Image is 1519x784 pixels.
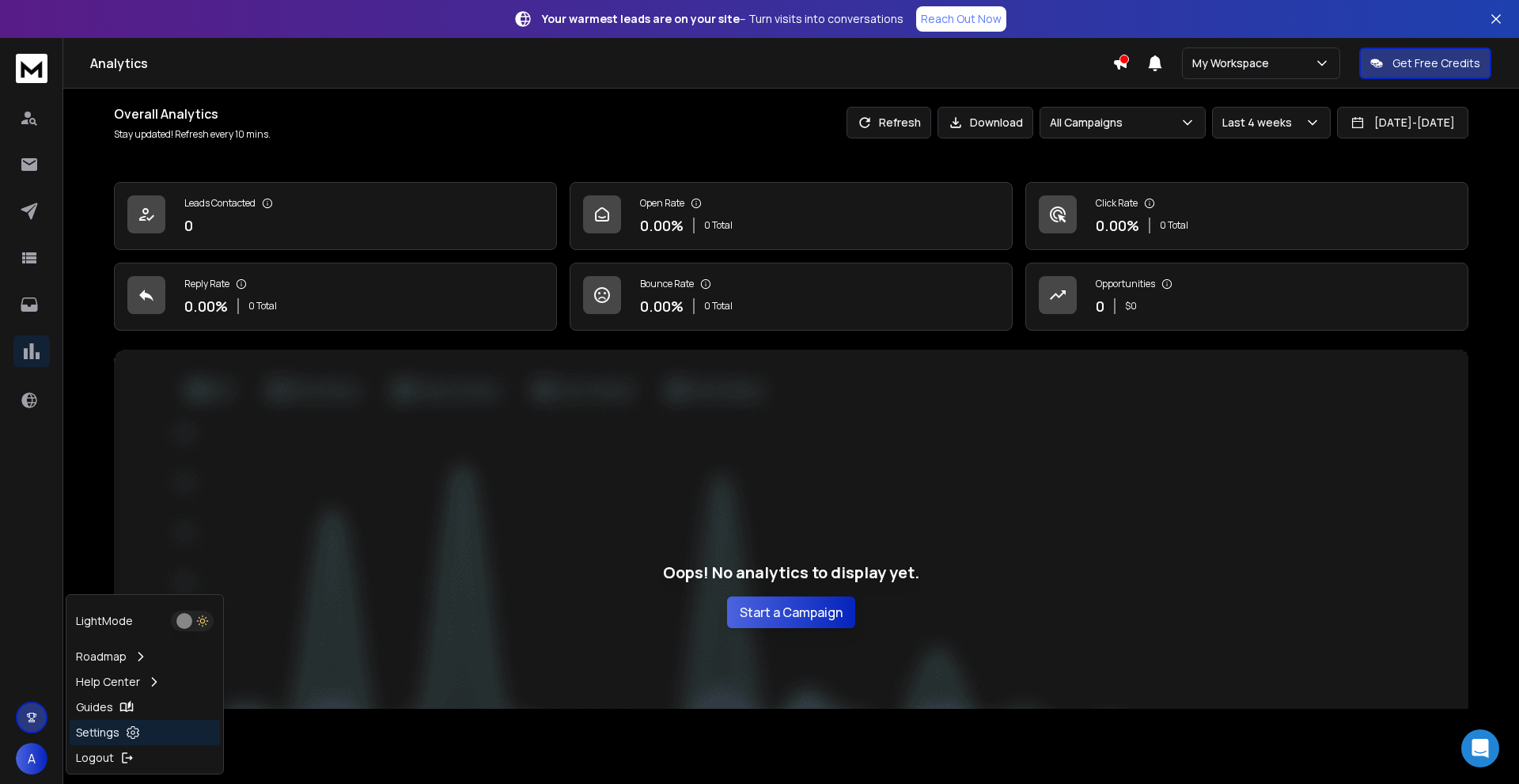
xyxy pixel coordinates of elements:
[704,300,733,312] p: 0 Total
[76,649,127,665] p: Roadmap
[76,674,140,690] p: Help Center
[879,115,921,131] p: Refresh
[640,197,684,210] p: Open Rate
[921,11,1002,27] p: Reach Out Now
[916,6,1006,32] a: Reach Out Now
[1461,729,1499,767] div: Open Intercom Messenger
[76,613,133,629] p: Light Mode
[70,669,220,695] a: Help Center
[90,54,1112,73] h1: Analytics
[184,214,193,237] p: 0
[938,107,1033,138] button: Download
[76,750,114,766] p: Logout
[114,104,271,123] h1: Overall Analytics
[704,219,733,232] p: 0 Total
[16,54,47,83] img: logo
[16,743,47,775] button: A
[847,107,931,138] button: Refresh
[114,263,557,331] a: Reply Rate0.00%0 Total
[1337,107,1468,138] button: [DATE]-[DATE]
[70,720,220,745] a: Settings
[640,278,694,290] p: Bounce Rate
[570,182,1013,250] a: Open Rate0.00%0 Total
[70,644,220,669] a: Roadmap
[640,214,684,237] p: 0.00 %
[248,300,277,312] p: 0 Total
[76,699,113,715] p: Guides
[1125,300,1137,312] p: $ 0
[184,295,228,317] p: 0.00 %
[970,115,1023,131] p: Download
[1096,278,1155,290] p: Opportunities
[570,263,1013,331] a: Bounce Rate0.00%0 Total
[1096,214,1139,237] p: 0.00 %
[663,562,919,628] div: Oops! No analytics to display yet.
[1096,295,1104,317] p: 0
[1096,197,1138,210] p: Click Rate
[640,295,684,317] p: 0.00 %
[1222,115,1298,131] p: Last 4 weeks
[542,11,903,27] p: – Turn visits into conversations
[1025,263,1468,331] a: Opportunities0$0
[70,695,220,720] a: Guides
[1160,219,1188,232] p: 0 Total
[542,11,740,26] strong: Your warmest leads are on your site
[184,197,256,210] p: Leads Contacted
[184,278,229,290] p: Reply Rate
[114,128,271,141] p: Stay updated! Refresh every 10 mins.
[1359,47,1491,79] button: Get Free Credits
[727,597,855,628] button: Start a Campaign
[114,182,557,250] a: Leads Contacted0
[1025,182,1468,250] a: Click Rate0.00%0 Total
[1192,55,1275,71] p: My Workspace
[76,725,119,740] p: Settings
[1392,55,1480,71] p: Get Free Credits
[1050,115,1129,131] p: All Campaigns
